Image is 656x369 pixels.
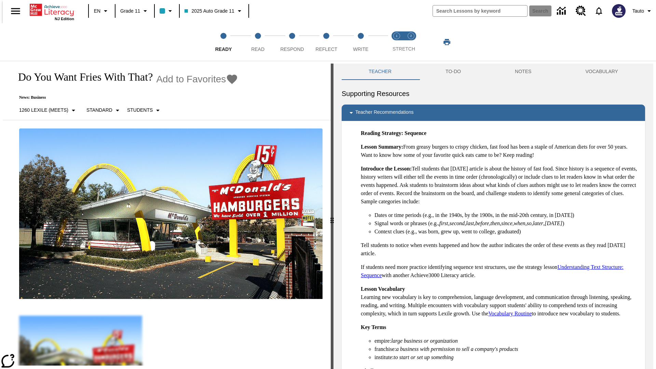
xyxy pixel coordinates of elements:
button: Write step 5 of 5 [341,23,381,61]
button: Select Student [124,104,165,117]
em: so [527,220,532,226]
div: activity [333,64,653,369]
button: Reflect step 4 of 5 [306,23,346,61]
button: Profile/Settings [630,5,656,17]
a: Vocabulary Routine [488,311,532,316]
span: Tauto [632,8,644,15]
span: Read [251,46,264,52]
li: empire: [374,337,640,345]
button: TO-DO [419,64,488,80]
span: NJ Edition [55,17,74,21]
span: EN [94,8,100,15]
li: Context clues (e.g., was born, grew up, went to college, graduated) [374,228,640,236]
span: Reflect [316,46,338,52]
em: first [439,220,448,226]
p: News: Business [11,95,238,100]
button: Class color is light blue. Change class color [157,5,177,17]
span: 2025 Auto Grade 11 [184,8,234,15]
p: Tell students to notice when events happened and how the author indicates the order of these even... [361,241,640,258]
span: STRETCH [393,46,415,52]
li: institute: [374,353,640,361]
button: Add to Favorites - Do You Want Fries With That? [156,73,238,85]
div: Home [30,2,74,21]
em: to start or set up something [394,354,454,360]
button: Print [436,36,458,48]
em: before [475,220,489,226]
a: Notifications [590,2,608,20]
em: [DATE] [545,220,562,226]
p: From greasy burgers to crispy chicken, fast food has been a staple of American diets for over 50 ... [361,143,640,159]
div: reading [3,64,331,366]
li: Signal words or phrases (e.g., , , , , , , , , , ) [374,219,640,228]
button: NOTES [488,64,558,80]
strong: Sequence [405,130,426,136]
a: Data Center [553,2,572,20]
input: search field [433,5,527,16]
button: Teacher [342,64,419,80]
span: Ready [215,46,232,52]
button: Stretch Respond step 2 of 2 [401,23,421,61]
em: since [501,220,512,226]
em: then [490,220,500,226]
p: Tell students that [DATE] article is about the history of fast food. Since history is a sequence ... [361,165,640,206]
text: 1 [396,34,397,38]
strong: Lesson Vocabulary [361,286,405,292]
button: Grade: Grade 11, Select a grade [118,5,152,17]
text: 2 [410,34,412,38]
button: VOCABULARY [558,64,645,80]
em: large business or organization [391,338,458,344]
p: Students [127,107,153,114]
li: franchise: [374,345,640,353]
em: later [533,220,543,226]
em: second [450,220,465,226]
p: Standard [86,107,112,114]
span: Add to Favorites [156,74,226,85]
em: last [466,220,474,226]
strong: Key Terms [361,324,386,330]
button: Language: EN, Select a language [91,5,113,17]
strong: Introduce the Lesson: [361,166,412,172]
p: 1260 Lexile (Meets) [19,107,68,114]
button: Select Lexile, 1260 Lexile (Meets) [16,104,80,117]
a: Resource Center, Will open in new tab [572,2,590,20]
img: Avatar [612,4,626,18]
p: Teacher Recommendations [355,109,413,117]
button: Scaffolds, Standard [84,104,124,117]
span: Grade 11 [120,8,140,15]
a: Understanding Text Structure: Sequence [361,264,624,278]
div: Press Enter or Spacebar and then press right and left arrow keys to move the slider [331,64,333,369]
button: Class: 2025 Auto Grade 11, Select your class [182,5,246,17]
button: Select a new avatar [608,2,630,20]
h1: Do You Want Fries With That? [11,71,153,83]
p: Learning new vocabulary is key to comprehension, language development, and communication through ... [361,285,640,318]
button: Respond step 3 of 5 [272,23,312,61]
em: a business with permission to sell a company's products [396,346,518,352]
div: Instructional Panel Tabs [342,64,645,80]
span: Respond [280,46,304,52]
span: Write [353,46,368,52]
button: Ready step 1 of 5 [204,23,243,61]
button: Open side menu [5,1,26,21]
li: Dates or time periods (e.g., in the 1940s, by the 1900s, in the mid-20th century, in [DATE]) [374,211,640,219]
strong: Lesson Summary: [361,144,403,150]
div: Teacher Recommendations [342,105,645,121]
em: when [514,220,525,226]
button: Stretch Read step 1 of 2 [387,23,407,61]
img: One of the first McDonald's stores, with the iconic red sign and golden arches. [19,128,323,299]
strong: Reading Strategy: [361,130,403,136]
button: Read step 2 of 5 [238,23,277,61]
h6: Supporting Resources [342,88,645,99]
p: If students need more practice identifying sequence text structures, use the strategy lesson with... [361,263,640,279]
